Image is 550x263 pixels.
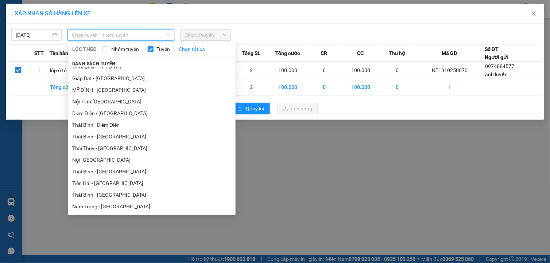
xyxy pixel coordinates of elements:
[68,60,120,67] span: Danh sách tuyến
[234,62,269,79] td: 2
[380,79,415,95] td: 0
[68,142,236,154] li: Thái Thụy - [GEOGRAPHIC_DATA]
[68,131,236,142] li: Thái Bình - [GEOGRAPHIC_DATA]
[380,62,415,79] td: 0
[485,45,508,61] div: Số ĐT Người gửi
[68,201,236,212] li: Nam Trung - [GEOGRAPHIC_DATA]
[68,154,236,166] li: Nội [GEOGRAPHIC_DATA]
[15,10,90,17] span: XÁC NHẬN SỐ HÀNG LÊN XE
[68,96,236,107] li: Nội Tỉnh [GEOGRAPHIC_DATA]
[238,106,243,112] span: rollback
[50,62,85,79] td: lốp ô tô
[524,4,544,24] button: Close
[166,33,170,37] span: down
[269,79,307,95] td: 100.000
[16,31,51,39] input: 13/10/2025
[246,105,264,113] span: Quay lại
[68,107,236,119] li: Diêm Điền - [GEOGRAPHIC_DATA]
[357,49,364,57] span: CC
[108,45,142,53] span: Nhóm tuyến
[234,79,269,95] td: 2
[68,72,236,84] li: Giáp Bát - [GEOGRAPHIC_DATA]
[307,62,342,79] td: 0
[442,49,457,57] span: Mã GD
[485,63,514,69] span: 0974884577
[50,49,71,57] span: Tên hàng
[68,166,236,177] li: Thái Bình - [GEOGRAPHIC_DATA]
[342,62,380,79] td: 100.000
[50,79,85,95] td: Tổng cộng
[531,11,537,16] span: close
[68,84,236,96] li: MỸ ĐÌNH - [GEOGRAPHIC_DATA]
[154,45,173,53] span: Tuyến
[415,79,485,95] td: 1
[269,62,307,79] td: 100.000
[72,30,170,40] span: Chọn tuyến - nhóm tuyến
[277,103,318,114] button: uploadLên hàng
[232,103,270,114] button: rollbackQuay lại
[68,119,236,131] li: Thái Bình - Diêm Điền
[276,49,300,57] span: Tổng cước
[68,177,236,189] li: Tiền Hải - [GEOGRAPHIC_DATA]
[72,45,97,53] span: LỌC THEO
[342,79,380,95] td: 100.000
[389,49,405,57] span: Thu hộ
[307,79,342,95] td: 0
[29,62,50,79] td: 1
[34,49,44,57] span: STT
[185,30,226,40] span: Chọn chuyến
[68,189,236,201] li: Thái Bình - [GEOGRAPHIC_DATA]
[485,71,508,77] span: anh luyện
[242,49,261,57] span: Tổng SL
[179,45,205,53] a: Chọn tất cả
[415,62,485,79] td: NT1310250070
[321,49,328,57] span: CR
